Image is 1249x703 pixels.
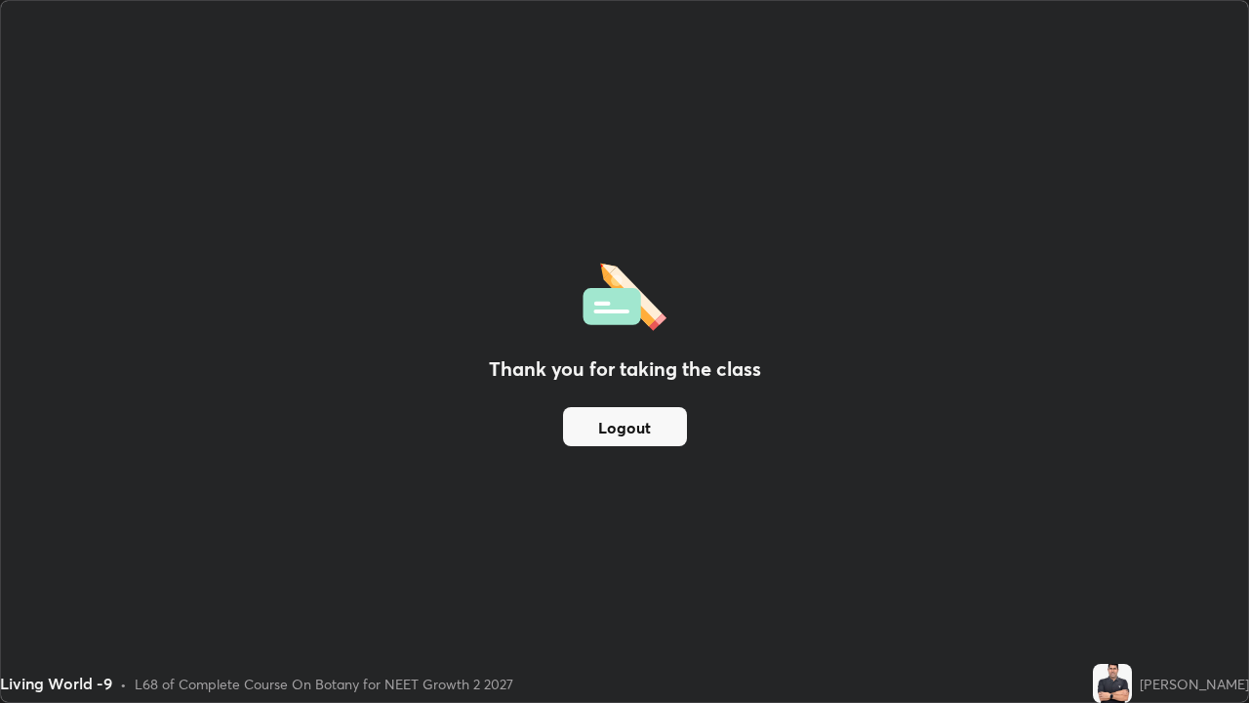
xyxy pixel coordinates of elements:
[1093,664,1132,703] img: 364720b0a7814bb496f4b8cab5382653.jpg
[563,407,687,446] button: Logout
[120,674,127,694] div: •
[583,257,666,331] img: offlineFeedback.1438e8b3.svg
[135,674,513,694] div: L68 of Complete Course On Botany for NEET Growth 2 2027
[489,354,761,384] h2: Thank you for taking the class
[1140,674,1249,694] div: [PERSON_NAME]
